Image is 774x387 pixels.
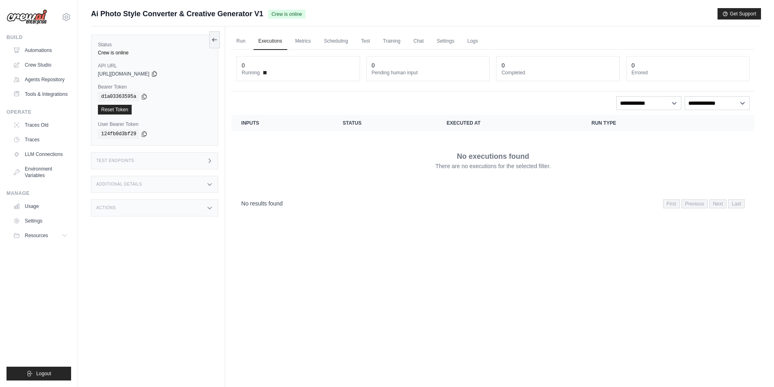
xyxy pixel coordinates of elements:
button: Get Support [718,8,761,19]
span: Next [709,199,727,208]
span: First [663,199,680,208]
th: Inputs [232,115,333,131]
div: 0 [501,61,505,69]
th: Status [333,115,437,131]
label: User Bearer Token [98,121,211,128]
a: Settings [432,33,459,50]
span: Running [242,69,260,76]
button: Logout [7,367,71,381]
a: Logs [462,33,483,50]
span: Resources [25,232,48,239]
label: Bearer Token [98,84,211,90]
div: Crew is online [98,50,211,56]
div: Operate [7,109,71,115]
a: Reset Token [98,105,132,115]
label: Status [98,41,211,48]
div: 0 [242,61,245,69]
a: Tools & Integrations [10,88,71,101]
a: Traces [10,133,71,146]
span: Ai Photo Style Converter & Creative Generator V1 [91,8,263,19]
a: Settings [10,214,71,227]
a: Usage [10,200,71,213]
label: API URL [98,63,211,69]
span: [URL][DOMAIN_NAME] [98,71,150,77]
a: Crew Studio [10,58,71,71]
a: Metrics [291,33,316,50]
span: Previous [681,199,708,208]
h3: Additional Details [96,182,142,187]
code: d1a03363595a [98,92,139,102]
dt: Pending human input [372,69,485,76]
div: Build [7,34,71,41]
th: Executed at [437,115,581,131]
div: 0 [372,61,375,69]
nav: Pagination [232,193,754,214]
th: Run Type [582,115,702,131]
p: No executions found [457,151,529,162]
a: Test [356,33,375,50]
a: Training [378,33,405,50]
a: Agents Repository [10,73,71,86]
div: 0 [631,61,635,69]
a: Chat [409,33,429,50]
a: Environment Variables [10,162,71,182]
a: Scheduling [319,33,353,50]
span: Last [728,199,745,208]
nav: Pagination [663,199,745,208]
div: Manage [7,190,71,197]
img: Logo [7,9,47,25]
p: No results found [241,199,283,208]
a: Automations [10,44,71,57]
section: Crew executions table [232,115,754,214]
h3: Test Endpoints [96,158,134,163]
dt: Completed [501,69,614,76]
a: Executions [254,33,287,50]
code: 124fb0d3bf29 [98,129,139,139]
a: Run [232,33,250,50]
span: Logout [36,370,51,377]
p: There are no executions for the selected filter. [435,162,551,170]
a: LLM Connections [10,148,71,161]
dt: Errored [631,69,744,76]
a: Traces Old [10,119,71,132]
button: Resources [10,229,71,242]
span: Crew is online [268,10,305,19]
h3: Actions [96,205,116,210]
